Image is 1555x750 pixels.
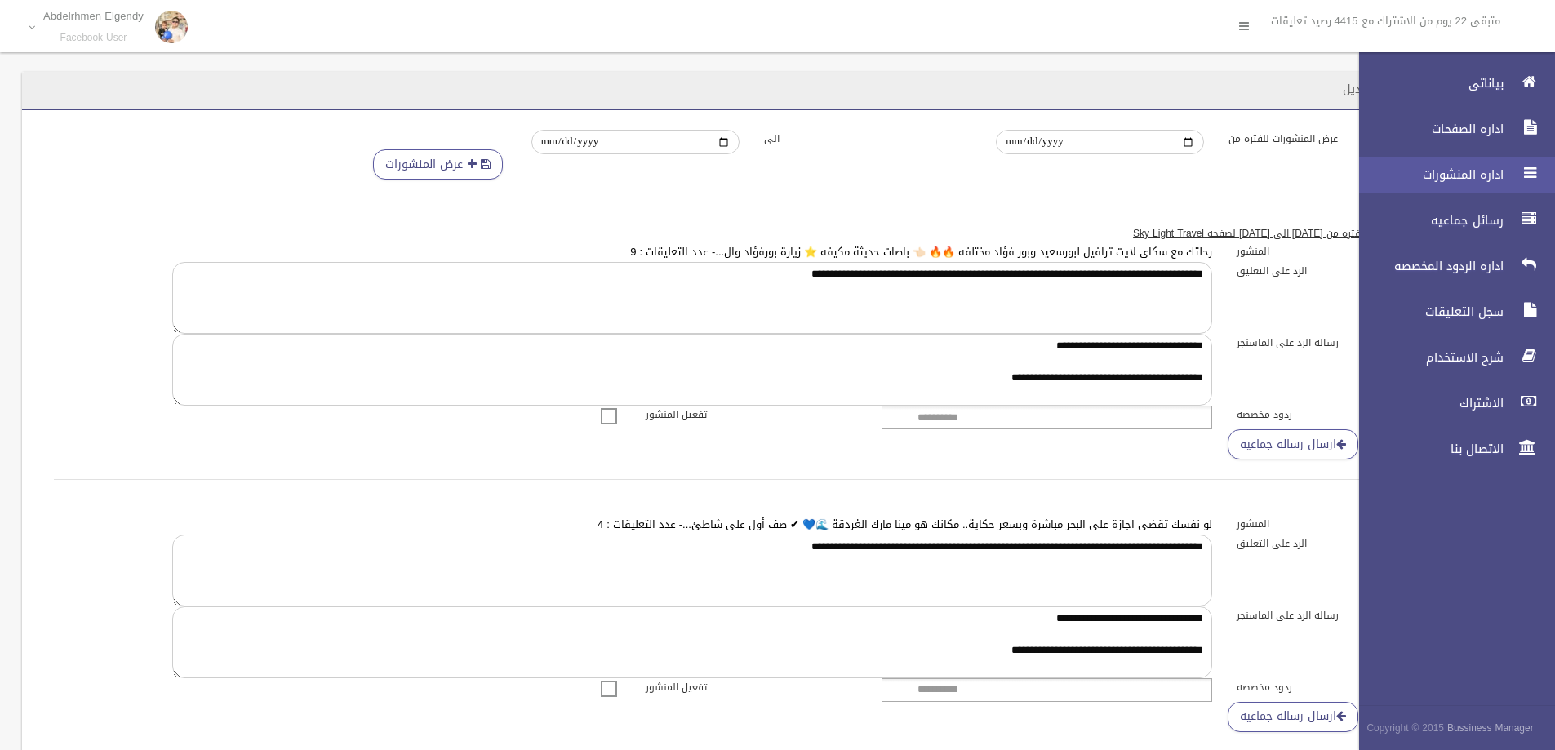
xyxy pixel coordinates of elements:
span: اداره الصفحات [1345,121,1508,137]
label: المنشور [1224,242,1461,260]
span: الاشتراك [1345,395,1508,411]
span: اداره الردود المخصصه [1345,258,1508,274]
strong: Bussiness Manager [1447,719,1534,737]
label: الى [752,130,984,148]
label: الرد على التعليق [1224,535,1461,553]
a: الاتصال بنا [1345,431,1555,467]
span: رسائل جماعيه [1345,212,1508,229]
a: اداره الردود المخصصه [1345,248,1555,284]
a: بياناتى [1345,65,1555,101]
a: رسائل جماعيه [1345,202,1555,238]
a: لو نفسك تقضى اجازة على البحر مباشرة وبسعر حكاية.. مكانك هو مينا مارك الغردقة 🌊💙 ✔ صف أول على شاطئ... [598,514,1212,535]
label: المنشور [1224,515,1461,533]
a: شرح الاستخدام [1345,339,1555,375]
a: رحلتك مع سكاى لايت ترافيل لبورسعيد وبور فؤاد مختلفه 🔥🔥 👈🏻 باصات حديثة مكيفه ⭐ زيارة بورفؤاد وال..... [630,242,1212,262]
label: تفعيل المنشور [633,406,870,424]
label: ردود مخصصه [1224,678,1461,696]
label: الرد على التعليق [1224,262,1461,280]
a: اداره المنشورات [1345,157,1555,193]
span: سجل التعليقات [1345,304,1508,320]
small: Facebook User [43,32,144,44]
span: الاتصال بنا [1345,441,1508,457]
a: اداره الصفحات [1345,111,1555,147]
span: اداره المنشورات [1345,166,1508,183]
span: شرح الاستخدام [1345,349,1508,366]
span: Copyright © 2015 [1366,719,1444,737]
label: رساله الرد على الماسنجر [1224,606,1461,624]
a: ارسال رساله جماعيه [1228,429,1358,459]
a: الاشتراك [1345,385,1555,421]
u: قائمه ب 50 منشور للفتره من [DATE] الى [DATE] لصفحه Sky Light Travel [1133,224,1449,242]
button: عرض المنشورات [373,149,503,180]
label: عرض المنشورات للفتره من [1216,130,1449,148]
label: تفعيل المنشور [633,678,870,696]
a: سجل التعليقات [1345,294,1555,330]
a: ارسال رساله جماعيه [1228,702,1358,732]
label: رساله الرد على الماسنجر [1224,334,1461,352]
span: بياناتى [1345,75,1508,91]
header: اداره المنشورات / تعديل [1323,73,1481,105]
p: Abdelrhmen Elgendy [43,10,144,22]
label: ردود مخصصه [1224,406,1461,424]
